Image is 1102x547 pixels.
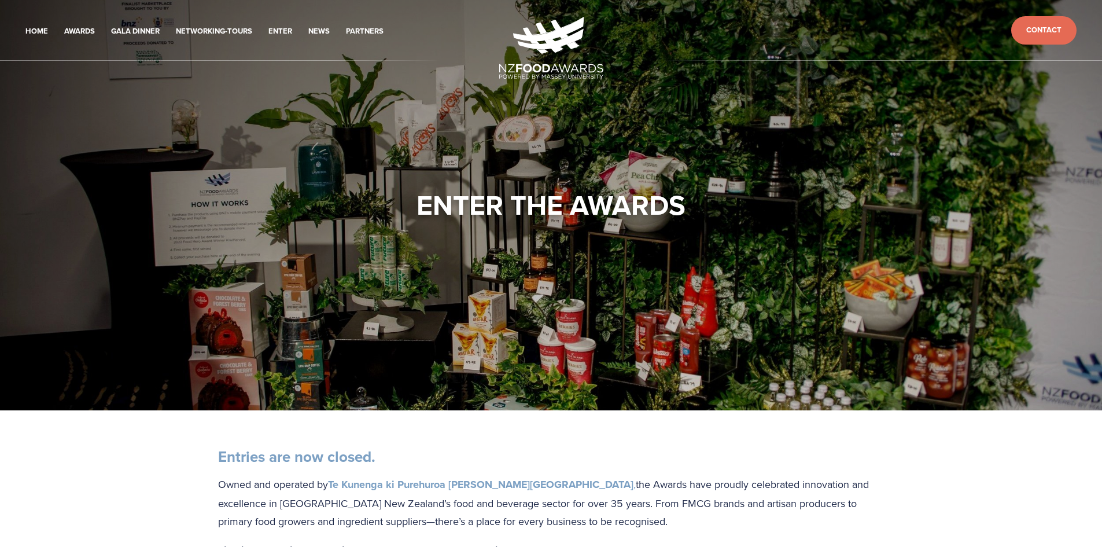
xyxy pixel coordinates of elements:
[218,188,884,222] h1: Enter the Awards
[1011,16,1077,45] a: Contact
[218,446,375,468] strong: Entries are now closed.
[328,477,636,491] a: Te Kunenga ki Purehuroa [PERSON_NAME][GEOGRAPHIC_DATA],
[328,477,633,492] strong: Te Kunenga ki Purehuroa [PERSON_NAME][GEOGRAPHIC_DATA]
[308,25,330,38] a: News
[64,25,95,38] a: Awards
[346,25,384,38] a: Partners
[25,25,48,38] a: Home
[176,25,252,38] a: Networking-Tours
[111,25,160,38] a: Gala Dinner
[268,25,292,38] a: Enter
[218,475,884,531] p: Owned and operated by the Awards have proudly celebrated innovation and excellence in [GEOGRAPHIC...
